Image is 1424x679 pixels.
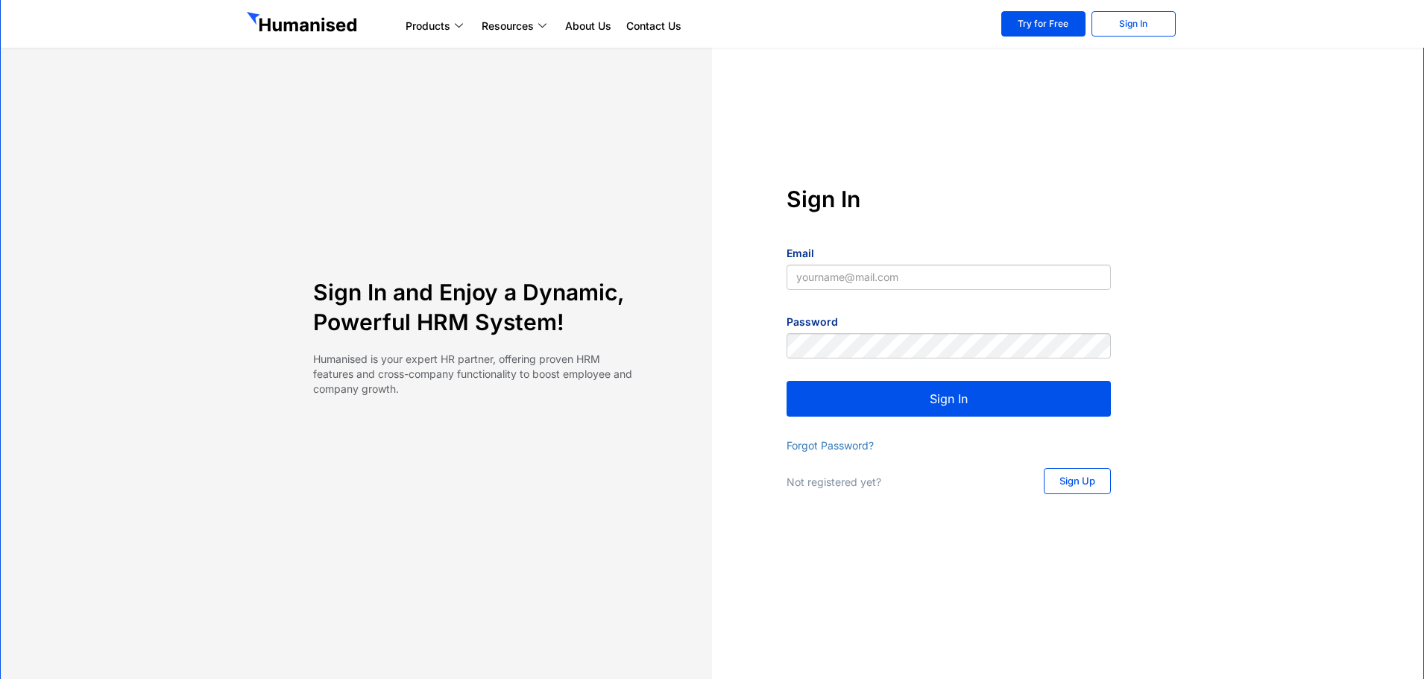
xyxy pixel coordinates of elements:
[787,184,1111,214] h4: Sign In
[1001,11,1086,37] a: Try for Free
[558,17,619,35] a: About Us
[619,17,689,35] a: Contact Us
[787,439,874,452] a: Forgot Password?
[313,277,637,337] h4: Sign In and Enjoy a Dynamic, Powerful HRM System!
[1044,468,1111,494] a: Sign Up
[1059,476,1095,486] span: Sign Up
[1091,11,1176,37] a: Sign In
[474,17,558,35] a: Resources
[787,246,814,261] label: Email
[398,17,474,35] a: Products
[787,381,1111,417] button: Sign In
[787,315,838,329] label: Password
[787,265,1111,290] input: yourname@mail.com
[247,12,360,36] img: GetHumanised Logo
[313,352,637,397] p: Humanised is your expert HR partner, offering proven HRM features and cross-company functionality...
[787,475,1014,490] p: Not registered yet?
